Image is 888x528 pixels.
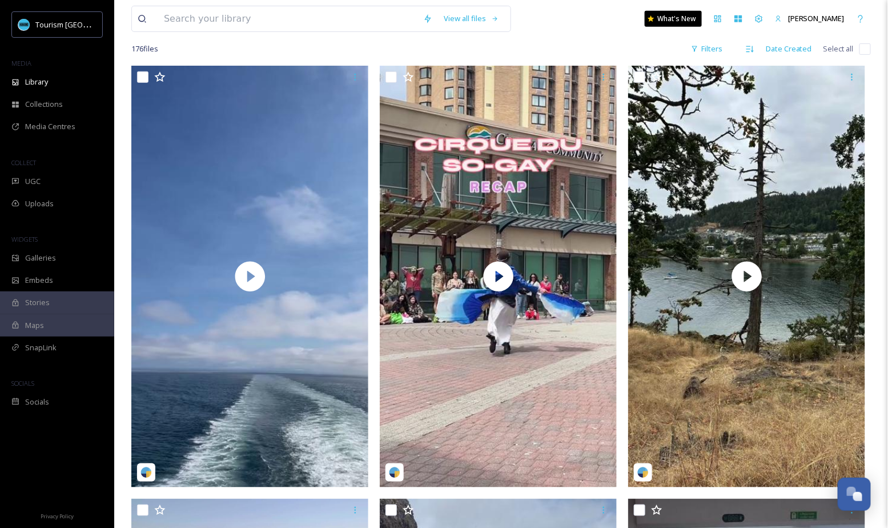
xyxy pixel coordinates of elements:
span: SnapLink [25,342,57,353]
button: Open Chat [838,478,871,511]
img: thumbnail [131,66,368,487]
a: Privacy Policy [41,509,74,522]
img: thumbnail [628,66,865,487]
span: 176 file s [131,43,158,54]
span: SOCIALS [11,379,34,387]
img: thumbnail [380,66,617,487]
span: Select all [823,43,854,54]
span: Galleries [25,253,56,263]
img: snapsea-logo.png [389,467,400,478]
span: Uploads [25,198,54,209]
input: Search your library [158,6,417,31]
img: tourism_nanaimo_logo.jpeg [18,19,30,30]
span: Maps [25,320,44,331]
span: Media Centres [25,121,75,132]
img: snapsea-logo.png [140,467,152,478]
div: Date Created [760,38,818,60]
div: Filters [685,38,728,60]
a: [PERSON_NAME] [769,7,850,30]
span: Tourism [GEOGRAPHIC_DATA] [35,19,138,30]
span: [PERSON_NAME] [788,13,845,23]
img: snapsea-logo.png [637,467,649,478]
span: COLLECT [11,158,36,167]
span: UGC [25,176,41,187]
span: Collections [25,99,63,110]
span: WIDGETS [11,235,38,243]
span: Stories [25,297,50,308]
span: Library [25,77,48,87]
a: View all files [438,7,505,30]
span: Socials [25,397,49,407]
a: What's New [645,11,702,27]
span: Privacy Policy [41,513,74,520]
span: Embeds [25,275,53,286]
span: MEDIA [11,59,31,67]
